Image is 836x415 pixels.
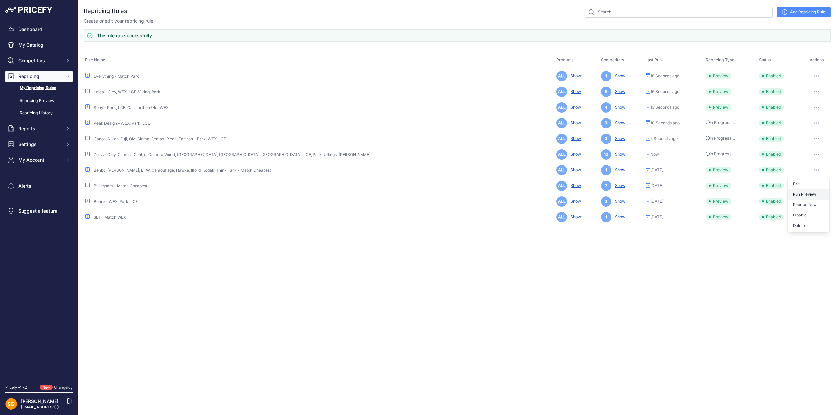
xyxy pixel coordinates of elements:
span: Competitors [601,57,624,62]
span: 1 [601,165,611,175]
a: Sony - Park, LCE, Carmarthen (Not WEX) [94,105,170,110]
a: My Repricing Rules [5,82,73,94]
span: Enabled [759,214,784,220]
a: Show [612,199,625,204]
a: Repricing Preview [5,95,73,106]
a: Billingham - Match Cheapest [94,184,147,188]
a: Zeiss - Cley, Camera Centre, Camera World, [GEOGRAPHIC_DATA], [GEOGRAPHIC_DATA], [GEOGRAPHIC_DATA... [94,152,370,157]
a: Dashboard [5,24,73,35]
span: [DATE] [651,183,663,188]
span: Reports [18,125,61,132]
a: Everything - Match Park [94,74,139,79]
span: 3 [601,118,611,128]
span: ALL [556,87,567,97]
span: Enabled [759,151,784,158]
span: ALL [556,71,567,81]
a: Suggest a feature [5,205,73,217]
span: [DATE] [651,199,663,204]
button: Delete [788,220,829,231]
span: Preview [706,183,731,189]
span: 3 [601,134,611,144]
span: Preview [706,104,731,111]
button: Competitors [5,55,73,67]
span: Enabled [759,183,784,189]
a: 3LT - Match WEX [94,215,126,220]
span: New [40,385,53,390]
a: Leica - Cley, WEX, LCE, Viking, Park [94,89,160,94]
a: Show [612,183,625,188]
a: [EMAIL_ADDRESS][DOMAIN_NAME] [21,405,89,409]
span: Products [556,57,574,62]
a: Show [568,168,581,172]
button: Reports [5,123,73,135]
a: Show [568,105,581,110]
span: Settings [18,141,61,148]
button: Disable [788,210,829,220]
h2: Repricing Rules [84,7,127,16]
span: 16 Seconds ago [651,89,679,94]
a: Show [612,152,625,157]
a: Show [568,120,581,125]
span: Repricing Type [706,57,734,62]
a: Benro - WEX, Park, LCE [94,199,138,204]
a: Repricing History [5,107,73,119]
a: Show [612,120,625,125]
span: ALL [556,181,567,191]
span: ALL [556,212,567,222]
span: 18 Seconds ago [651,73,679,79]
a: Alerts [5,180,73,192]
span: 1 [601,71,611,81]
button: Settings [5,138,73,150]
a: Show [568,136,581,141]
a: Show [568,199,581,204]
span: Preview [706,214,731,220]
a: Edit [788,179,829,189]
a: Changelog [54,385,73,390]
span: Enabled [759,104,784,111]
span: In Progress... [706,152,735,156]
p: Create or edit your repricing rule [84,18,153,24]
span: 3 [601,196,611,207]
a: Show [612,105,625,110]
button: My Account [5,154,73,166]
span: Now [651,152,659,157]
a: Canon, Nikon, Fuji, OM, Sigma, Pentax, Ricoh, Tamron - Park, WEX, LCE [94,136,226,141]
span: [DATE] [651,215,663,220]
a: Show [568,73,581,78]
span: Last Run [645,57,662,62]
nav: Sidebar [5,24,73,377]
a: Add Repricing Rule [777,7,831,17]
span: Enabled [759,136,784,142]
a: Show [612,215,625,219]
span: Preview [706,88,731,95]
span: Enabled [759,167,784,173]
span: Preview [706,73,731,79]
button: Run Preview [788,189,829,200]
span: Enabled [759,73,784,79]
span: 7 [601,181,611,191]
img: Pricefy Logo [5,7,52,13]
a: Show [568,152,581,157]
span: 4 [601,102,611,113]
a: Show [612,168,625,172]
span: Repricing [18,73,61,80]
span: My Account [18,157,61,163]
a: [PERSON_NAME] [21,398,58,404]
a: Show [612,89,625,94]
a: Show [568,215,581,219]
span: 13 Seconds ago [651,105,679,110]
span: 1 [601,212,611,222]
a: Show [612,73,625,78]
span: 10 [601,149,611,160]
div: Pricefy v1.7.2 [5,385,27,390]
a: Peak Design - WEX, Park, LCE [94,121,150,126]
span: ALL [556,102,567,113]
button: Repricing [5,71,73,82]
span: Enabled [759,198,784,205]
span: ALL [556,118,567,128]
a: Show [568,89,581,94]
span: In Progress... [706,136,735,141]
span: [DATE] [651,168,663,173]
span: ALL [556,165,567,175]
span: In Progress... [706,120,735,125]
